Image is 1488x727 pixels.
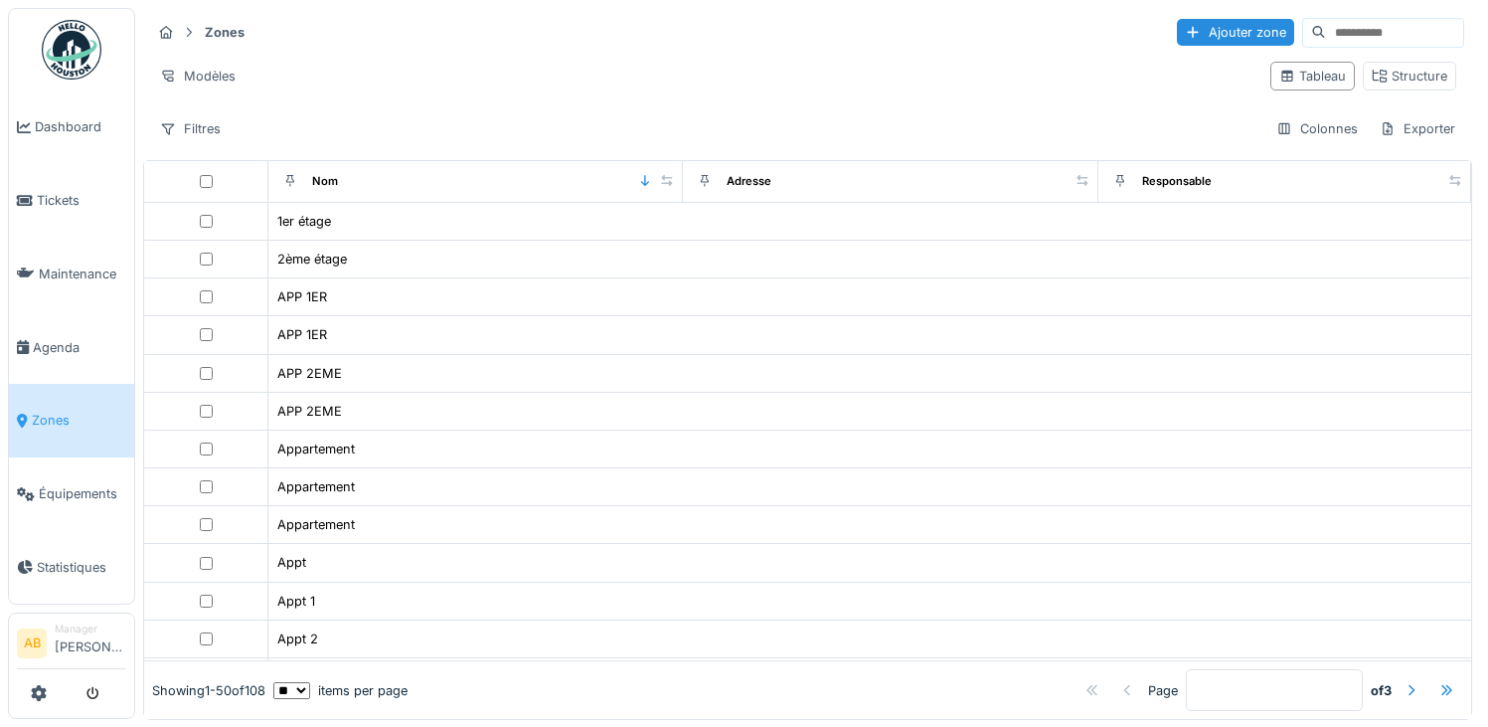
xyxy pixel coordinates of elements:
li: [PERSON_NAME] [55,622,126,664]
span: Zones [32,411,126,430]
div: Responsable [1142,173,1212,190]
div: Exporter [1371,114,1464,143]
div: Appt 1 [277,592,315,611]
a: Maintenance [9,238,134,311]
a: Dashboard [9,91,134,164]
div: Ajouter zone [1177,19,1294,46]
div: Adresse [727,173,771,190]
a: AB Manager[PERSON_NAME] [17,622,126,669]
span: Dashboard [35,117,126,136]
div: Appartement [277,440,355,458]
div: Manager [55,622,126,636]
span: Statistiques [37,558,126,577]
span: Agenda [33,338,126,357]
img: Badge_color-CXgf-gQk.svg [42,20,101,80]
div: Modèles [151,62,245,91]
div: Tableau [1279,67,1346,86]
span: Maintenance [39,265,126,283]
span: Équipements [39,484,126,503]
div: APP 1ER [277,287,327,306]
div: items per page [273,681,408,700]
div: 2ème étage [277,250,347,269]
div: Appartement [277,515,355,534]
strong: of 3 [1371,681,1392,700]
div: Page [1148,681,1178,700]
a: Équipements [9,457,134,531]
span: Tickets [37,191,126,210]
div: Filtres [151,114,230,143]
div: APP 2EME [277,364,342,383]
a: Zones [9,384,134,457]
div: Nom [312,173,338,190]
div: Appt [277,553,306,572]
a: Agenda [9,310,134,384]
a: Statistiques [9,531,134,605]
div: APP 2EME [277,402,342,421]
li: AB [17,629,47,658]
div: Structure [1372,67,1447,86]
div: Appartement [277,477,355,496]
div: Showing 1 - 50 of 108 [152,681,265,700]
div: Colonnes [1267,114,1367,143]
div: Appt 2 [277,630,318,648]
a: Tickets [9,164,134,238]
div: 1er étage [277,212,331,231]
div: APP 1ER [277,325,327,344]
strong: Zones [197,23,252,42]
